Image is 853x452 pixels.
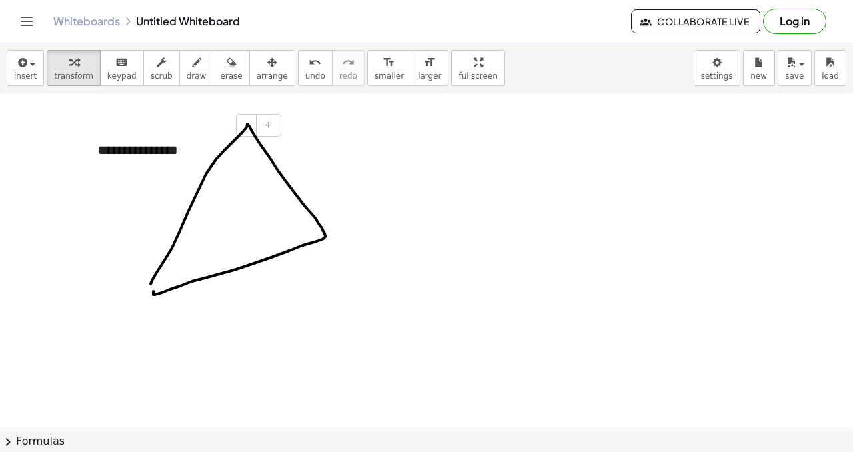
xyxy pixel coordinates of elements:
span: keypad [107,71,137,81]
span: + [265,119,273,130]
span: transform [54,71,93,81]
button: format_sizelarger [411,50,448,86]
button: new [743,50,775,86]
button: settings [694,50,740,86]
a: Whiteboards [53,15,120,28]
span: new [750,71,767,81]
span: scrub [151,71,173,81]
span: draw [187,71,207,81]
button: arrange [249,50,295,86]
i: keyboard [115,55,128,71]
span: Collaborate Live [642,15,749,27]
span: erase [220,71,242,81]
span: load [822,71,839,81]
span: arrange [257,71,288,81]
button: keyboardkeypad [100,50,144,86]
button: undoundo [298,50,333,86]
span: save [785,71,804,81]
span: - [245,119,248,130]
span: insert [14,71,37,81]
span: larger [418,71,441,81]
button: + [256,114,281,137]
span: undo [305,71,325,81]
i: format_size [423,55,436,71]
button: Log in [763,9,826,34]
button: draw [179,50,214,86]
button: Toggle navigation [16,11,37,32]
button: transform [47,50,101,86]
span: settings [701,71,733,81]
button: insert [7,50,44,86]
span: redo [339,71,357,81]
button: save [778,50,812,86]
button: format_sizesmaller [367,50,411,86]
i: format_size [383,55,395,71]
button: fullscreen [451,50,504,86]
i: undo [309,55,321,71]
button: - [236,114,257,137]
button: scrub [143,50,180,86]
button: load [814,50,846,86]
button: erase [213,50,249,86]
button: redoredo [332,50,365,86]
i: redo [342,55,355,71]
span: fullscreen [458,71,497,81]
span: smaller [375,71,404,81]
button: Collaborate Live [631,9,760,33]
